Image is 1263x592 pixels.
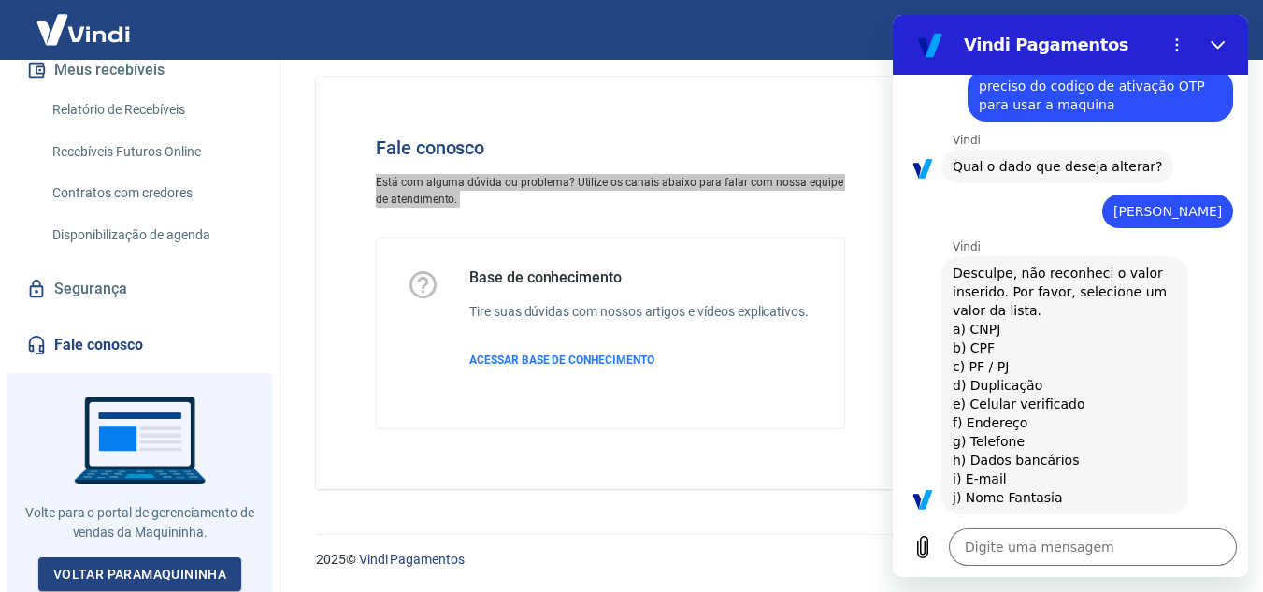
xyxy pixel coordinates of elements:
[376,137,845,159] h4: Fale conosco
[22,325,257,366] a: Fale conosco
[22,50,257,91] button: Meus recebíveis
[22,1,144,58] img: Vindi
[316,550,1218,570] p: 2025 ©
[45,174,257,212] a: Contratos com credores
[22,268,257,310] a: Segurança
[469,354,654,367] span: ACESSAR BASE DE CONHECIMENTO
[469,352,809,368] a: ACESSAR BASE DE CONHECIMENTO
[45,216,257,254] a: Disponibilização de agenda
[469,302,809,322] h6: Tire suas dúvidas com nossos artigos e vídeos explicativos.
[45,133,257,171] a: Recebíveis Futuros Online
[376,174,845,208] p: Está com alguma dúvida ou problema? Utilize os canais abaixo para falar com nossa equipe de atend...
[359,552,465,567] a: Vindi Pagamentos
[469,268,809,287] h5: Base de conhecimento
[893,15,1248,577] iframe: Janela de mensagens
[38,557,241,592] a: Voltar paraMaquininha
[1173,13,1241,48] button: Sair
[890,107,1174,356] img: Fale conosco
[45,91,257,129] a: Relatório de Recebíveis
